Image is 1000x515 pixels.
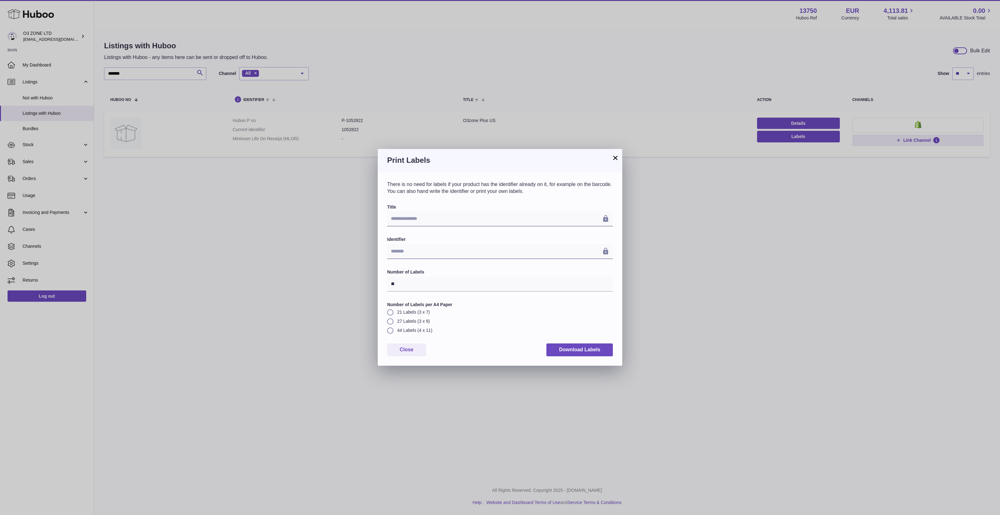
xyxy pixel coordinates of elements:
h3: Print Labels [387,155,613,165]
label: Identifier [387,236,613,242]
button: × [612,154,619,162]
label: Title [387,204,613,210]
p: There is no need for labels if your product has the identifier already on it, for example on the ... [387,181,613,194]
label: 27 Labels (3 x 9) [387,318,613,324]
button: Close [387,343,426,356]
label: Number of Labels per A4 Paper [387,302,613,308]
label: 44 Labels (4 x 11) [387,327,613,333]
label: Number of Labels [387,269,613,275]
label: 21 Labels (3 x 7) [387,309,613,315]
button: Download Labels [546,343,613,356]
